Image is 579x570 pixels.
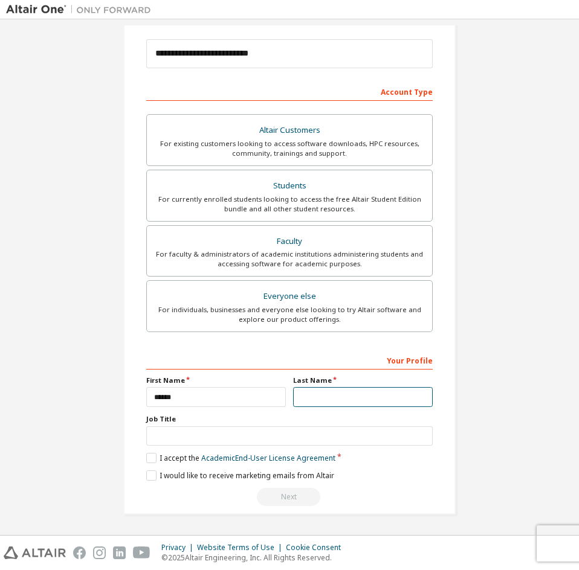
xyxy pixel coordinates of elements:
[113,546,126,559] img: linkedin.svg
[154,139,425,158] div: For existing customers looking to access software downloads, HPC resources, community, trainings ...
[154,178,425,194] div: Students
[133,546,150,559] img: youtube.svg
[154,249,425,269] div: For faculty & administrators of academic institutions administering students and accessing softwa...
[154,233,425,250] div: Faculty
[154,194,425,214] div: For currently enrolled students looking to access the free Altair Student Edition bundle and all ...
[201,453,335,463] a: Academic End-User License Agreement
[93,546,106,559] img: instagram.svg
[161,552,348,563] p: © 2025 Altair Engineering, Inc. All Rights Reserved.
[197,543,286,552] div: Website Terms of Use
[161,543,197,552] div: Privacy
[286,543,348,552] div: Cookie Consent
[154,288,425,305] div: Everyone else
[146,470,334,481] label: I would like to receive marketing emails from Altair
[73,546,86,559] img: facebook.svg
[146,453,335,463] label: I accept the
[146,488,433,506] div: Read and acccept EULA to continue
[146,350,433,370] div: Your Profile
[154,122,425,139] div: Altair Customers
[146,82,433,101] div: Account Type
[154,305,425,324] div: For individuals, businesses and everyone else looking to try Altair software and explore our prod...
[4,546,66,559] img: altair_logo.svg
[293,376,433,385] label: Last Name
[6,4,157,16] img: Altair One
[146,376,286,385] label: First Name
[146,414,433,424] label: Job Title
